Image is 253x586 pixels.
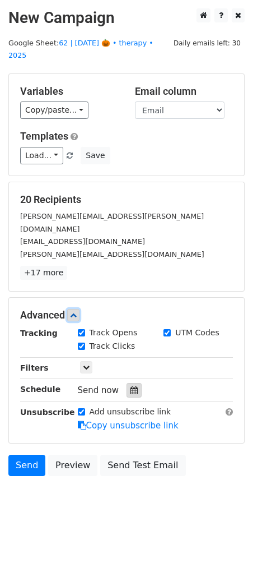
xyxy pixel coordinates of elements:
[8,8,245,27] h2: New Campaign
[8,455,45,476] a: Send
[20,309,233,321] h5: Advanced
[197,532,253,586] iframe: Chat Widget
[135,85,233,98] h5: Email column
[20,147,63,164] a: Load...
[20,237,145,246] small: [EMAIL_ADDRESS][DOMAIN_NAME]
[20,408,75,417] strong: Unsubscribe
[90,406,171,418] label: Add unsubscribe link
[81,147,110,164] button: Save
[20,193,233,206] h5: 20 Recipients
[170,37,245,49] span: Daily emails left: 30
[100,455,185,476] a: Send Test Email
[48,455,97,476] a: Preview
[20,101,88,119] a: Copy/paste...
[175,327,219,339] label: UTM Codes
[20,212,204,233] small: [PERSON_NAME][EMAIL_ADDRESS][PERSON_NAME][DOMAIN_NAME]
[20,363,49,372] strong: Filters
[8,39,153,60] a: 62 | [DATE] 🎃 • therapy • 2025
[170,39,245,47] a: Daily emails left: 30
[20,385,60,394] strong: Schedule
[90,327,138,339] label: Track Opens
[20,130,68,142] a: Templates
[20,329,58,338] strong: Tracking
[78,385,119,395] span: Send now
[20,266,67,280] a: +17 more
[20,85,118,98] h5: Variables
[8,39,153,60] small: Google Sheet:
[20,250,204,259] small: [PERSON_NAME][EMAIL_ADDRESS][DOMAIN_NAME]
[78,421,179,431] a: Copy unsubscribe link
[90,340,135,352] label: Track Clicks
